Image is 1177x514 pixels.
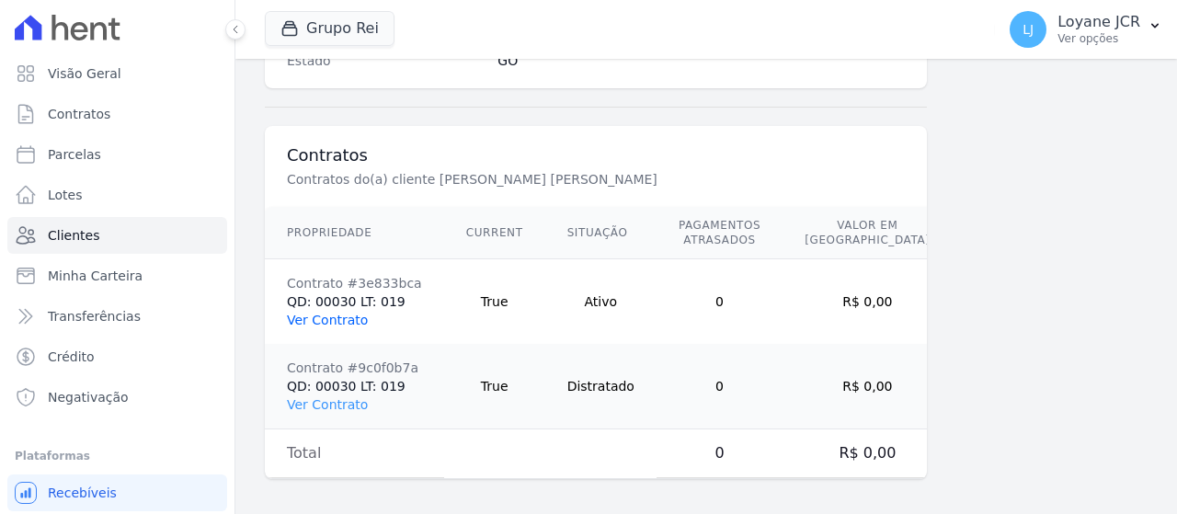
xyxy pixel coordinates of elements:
[48,226,99,245] span: Clientes
[444,259,545,345] td: True
[265,429,444,478] td: Total
[287,170,905,188] p: Contratos do(a) cliente [PERSON_NAME] [PERSON_NAME]
[48,267,143,285] span: Minha Carteira
[48,307,141,326] span: Transferências
[783,429,952,478] td: R$ 0,00
[48,145,101,164] span: Parcelas
[783,259,952,345] td: R$ 0,00
[287,144,905,166] h3: Contratos
[995,4,1177,55] button: LJ Loyane JCR Ver opções
[1057,31,1140,46] p: Ver opções
[48,388,129,406] span: Negativação
[265,259,444,345] td: QD: 00030 LT: 019
[7,379,227,416] a: Negativação
[15,445,220,467] div: Plataformas
[657,259,783,345] td: 0
[7,338,227,375] a: Crédito
[265,344,444,429] td: QD: 00030 LT: 019
[545,207,657,259] th: Situação
[7,217,227,254] a: Clientes
[1057,13,1140,31] p: Loyane JCR
[48,348,95,366] span: Crédito
[497,51,905,70] dd: GO
[7,55,227,92] a: Visão Geral
[287,51,483,70] dt: Estado
[287,359,422,377] div: Contrato #9c0f0b7a
[7,474,227,511] a: Recebíveis
[7,177,227,213] a: Lotes
[287,274,422,292] div: Contrato #3e833bca
[1023,23,1034,36] span: LJ
[7,136,227,173] a: Parcelas
[7,257,227,294] a: Minha Carteira
[48,186,83,204] span: Lotes
[657,429,783,478] td: 0
[287,397,368,412] a: Ver Contrato
[48,64,121,83] span: Visão Geral
[657,344,783,429] td: 0
[48,484,117,502] span: Recebíveis
[657,207,783,259] th: Pagamentos Atrasados
[265,207,444,259] th: Propriedade
[545,344,657,429] td: Distratado
[545,259,657,345] td: Ativo
[7,96,227,132] a: Contratos
[783,207,952,259] th: Valor em [GEOGRAPHIC_DATA]
[444,344,545,429] td: True
[444,207,545,259] th: Current
[287,313,368,327] a: Ver Contrato
[48,105,110,123] span: Contratos
[7,298,227,335] a: Transferências
[783,344,952,429] td: R$ 0,00
[265,11,394,46] button: Grupo Rei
